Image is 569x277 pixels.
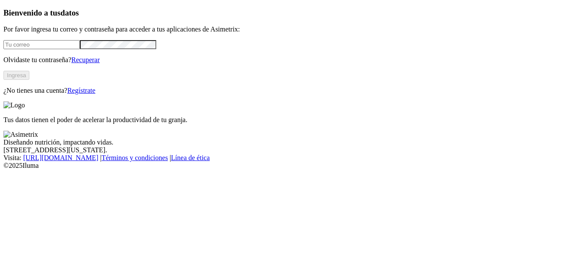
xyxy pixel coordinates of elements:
div: [STREET_ADDRESS][US_STATE]. [3,146,566,154]
p: Olvidaste tu contraseña? [3,56,566,64]
button: Ingresa [3,71,29,80]
p: Tus datos tienen el poder de acelerar la productividad de tu granja. [3,116,566,124]
img: Logo [3,101,25,109]
a: Línea de ética [171,154,210,161]
input: Tu correo [3,40,80,49]
span: datos [60,8,79,17]
img: Asimetrix [3,131,38,138]
a: Regístrate [67,87,95,94]
a: Recuperar [71,56,100,63]
a: Términos y condiciones [101,154,168,161]
div: © 2025 Iluma [3,162,566,170]
p: ¿No tienes una cuenta? [3,87,566,94]
div: Diseñando nutrición, impactando vidas. [3,138,566,146]
a: [URL][DOMAIN_NAME] [23,154,98,161]
div: Visita : | | [3,154,566,162]
p: Por favor ingresa tu correo y contraseña para acceder a tus aplicaciones de Asimetrix: [3,25,566,33]
h3: Bienvenido a tus [3,8,566,18]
